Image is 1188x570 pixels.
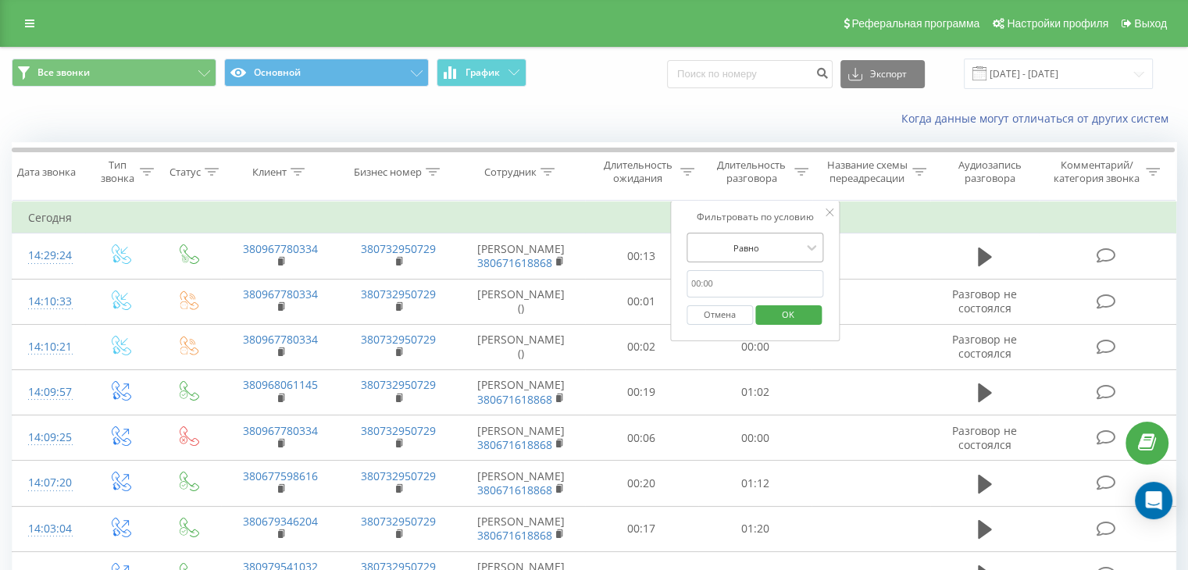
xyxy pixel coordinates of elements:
[585,233,698,279] td: 00:13
[698,324,812,369] td: 00:00
[466,67,500,78] span: График
[12,202,1176,233] td: Сегодня
[243,468,318,483] a: 380677598616
[458,369,585,415] td: [PERSON_NAME]
[687,305,753,325] button: Отмена
[28,422,70,453] div: 14:09:25
[458,233,585,279] td: [PERSON_NAME]
[458,279,585,324] td: [PERSON_NAME] ()
[458,461,585,506] td: [PERSON_NAME]
[1135,482,1172,519] div: Open Intercom Messenger
[243,423,318,438] a: 380967780334
[243,241,318,256] a: 380967780334
[698,415,812,461] td: 00:00
[361,287,436,301] a: 380732950729
[477,255,552,270] a: 380671618868
[28,240,70,271] div: 14:29:24
[243,287,318,301] a: 380967780334
[252,166,287,179] div: Клиент
[28,287,70,317] div: 14:10:33
[585,415,698,461] td: 00:06
[585,461,698,506] td: 00:20
[755,305,822,325] button: OK
[458,506,585,551] td: [PERSON_NAME]
[698,506,812,551] td: 01:20
[766,302,810,326] span: OK
[28,377,70,408] div: 14:09:57
[477,528,552,543] a: 380671618868
[243,332,318,347] a: 380967780334
[477,483,552,497] a: 380671618868
[851,17,979,30] span: Реферальная программа
[361,514,436,529] a: 380732950729
[698,461,812,506] td: 01:12
[712,159,790,185] div: Длительность разговора
[1134,17,1167,30] span: Выход
[585,369,698,415] td: 00:19
[1051,159,1142,185] div: Комментарий/категория звонка
[687,209,824,225] div: Фильтровать по условию
[477,392,552,407] a: 380671618868
[361,423,436,438] a: 380732950729
[458,324,585,369] td: [PERSON_NAME] ()
[687,270,824,297] input: 00:00
[599,159,677,185] div: Длительность ожидания
[361,241,436,256] a: 380732950729
[437,59,526,87] button: График
[484,166,537,179] div: Сотрудник
[840,60,925,88] button: Экспорт
[243,377,318,392] a: 380968061145
[477,437,552,452] a: 380671618868
[361,377,436,392] a: 380732950729
[361,468,436,483] a: 380732950729
[12,59,216,87] button: Все звонки
[952,287,1017,315] span: Разговор не состоялся
[1007,17,1108,30] span: Настройки профиля
[28,468,70,498] div: 14:07:20
[944,159,1036,185] div: Аудиозапись разговора
[98,159,135,185] div: Тип звонка
[901,111,1176,126] a: Когда данные могут отличаться от других систем
[361,332,436,347] a: 380732950729
[585,279,698,324] td: 00:01
[28,514,70,544] div: 14:03:04
[585,506,698,551] td: 00:17
[952,423,1017,452] span: Разговор не состоялся
[585,324,698,369] td: 00:02
[354,166,422,179] div: Бизнес номер
[826,159,908,185] div: Название схемы переадресации
[952,332,1017,361] span: Разговор не состоялся
[37,66,90,79] span: Все звонки
[17,166,76,179] div: Дата звонка
[243,514,318,529] a: 380679346204
[667,60,833,88] input: Поиск по номеру
[169,166,201,179] div: Статус
[698,369,812,415] td: 01:02
[28,332,70,362] div: 14:10:21
[224,59,429,87] button: Основной
[458,415,585,461] td: [PERSON_NAME]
